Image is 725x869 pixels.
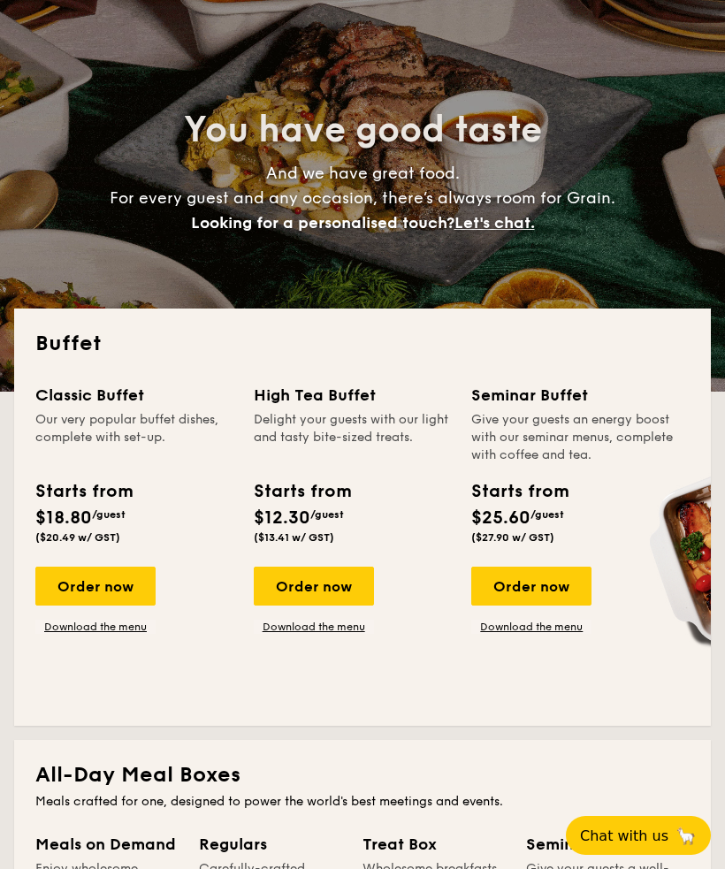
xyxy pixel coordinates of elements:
[471,411,678,464] div: Give your guests an energy boost with our seminar menus, complete with coffee and tea.
[471,478,568,505] div: Starts from
[471,620,591,634] a: Download the menu
[254,478,345,505] div: Starts from
[110,164,615,232] span: And we have great food. For every guest and any occasion, there’s always room for Grain.
[454,213,535,232] span: Let's chat.
[254,531,334,544] span: ($13.41 w/ GST)
[362,832,505,857] div: Treat Box
[530,508,564,521] span: /guest
[254,507,310,529] span: $12.30
[675,826,697,846] span: 🦙
[184,109,542,151] span: You have good taste
[254,567,374,606] div: Order now
[566,816,711,855] button: Chat with us🦙
[35,620,156,634] a: Download the menu
[310,508,344,521] span: /guest
[471,383,678,408] div: Seminar Buffet
[254,620,374,634] a: Download the menu
[35,531,120,544] span: ($20.49 w/ GST)
[35,761,690,789] h2: All-Day Meal Boxes
[254,411,451,464] div: Delight your guests with our light and tasty bite-sized treats.
[35,793,690,811] div: Meals crafted for one, designed to power the world's best meetings and events.
[35,567,156,606] div: Order now
[35,411,233,464] div: Our very popular buffet dishes, complete with set-up.
[191,213,454,232] span: Looking for a personalised touch?
[471,531,554,544] span: ($27.90 w/ GST)
[471,567,591,606] div: Order now
[580,827,668,844] span: Chat with us
[254,383,451,408] div: High Tea Buffet
[35,832,178,857] div: Meals on Demand
[35,330,690,358] h2: Buffet
[35,507,92,529] span: $18.80
[92,508,126,521] span: /guest
[199,832,341,857] div: Regulars
[35,383,233,408] div: Classic Buffet
[526,832,690,857] div: Seminar Meal Box
[471,507,530,529] span: $25.60
[35,478,126,505] div: Starts from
